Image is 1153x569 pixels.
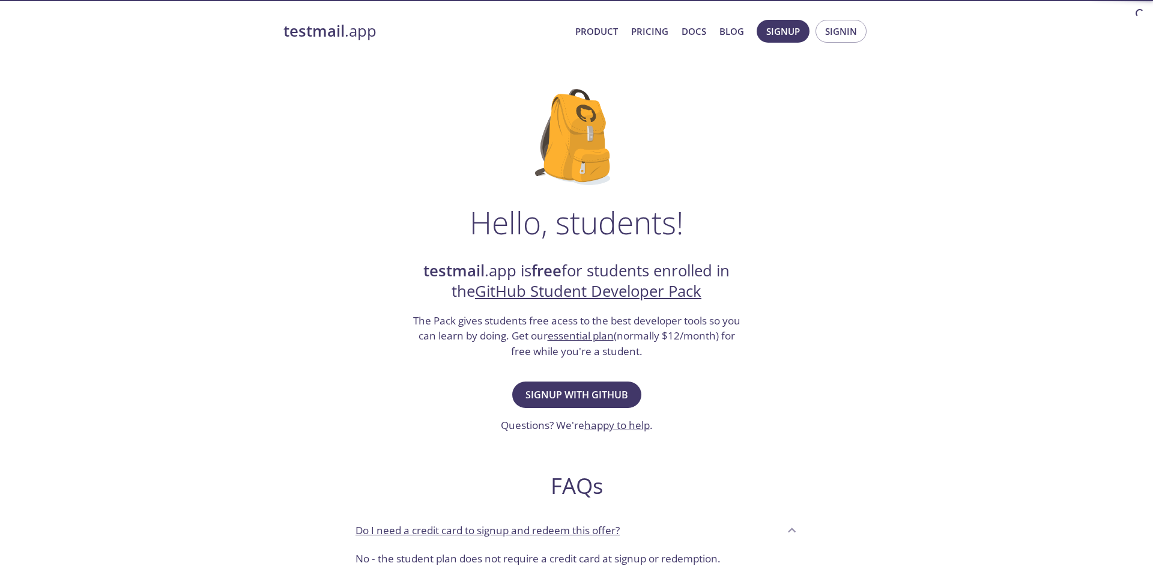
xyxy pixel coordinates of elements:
[283,20,345,41] strong: testmail
[682,23,706,39] a: Docs
[501,418,653,433] h3: Questions? We're .
[535,89,619,185] img: github-student-backpack.png
[719,23,744,39] a: Blog
[757,20,810,43] button: Signup
[346,514,807,546] div: Do I need a credit card to signup and redeem this offer?
[575,23,618,39] a: Product
[631,23,668,39] a: Pricing
[470,204,683,240] h1: Hello, students!
[584,418,650,432] a: happy to help
[356,523,620,538] p: Do I need a credit card to signup and redeem this offer?
[475,281,701,302] a: GitHub Student Developer Pack
[816,20,867,43] button: Signin
[283,21,566,41] a: testmail.app
[411,261,742,302] h2: .app is for students enrolled in the
[356,551,797,567] p: No - the student plan does not require a credit card at signup or redemption.
[766,23,800,39] span: Signup
[411,313,742,359] h3: The Pack gives students free acess to the best developer tools so you can learn by doing. Get our...
[346,472,807,499] h2: FAQs
[423,260,485,281] strong: testmail
[525,386,628,403] span: Signup with GitHub
[512,382,641,408] button: Signup with GitHub
[548,329,614,342] a: essential plan
[531,260,561,281] strong: free
[825,23,857,39] span: Signin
